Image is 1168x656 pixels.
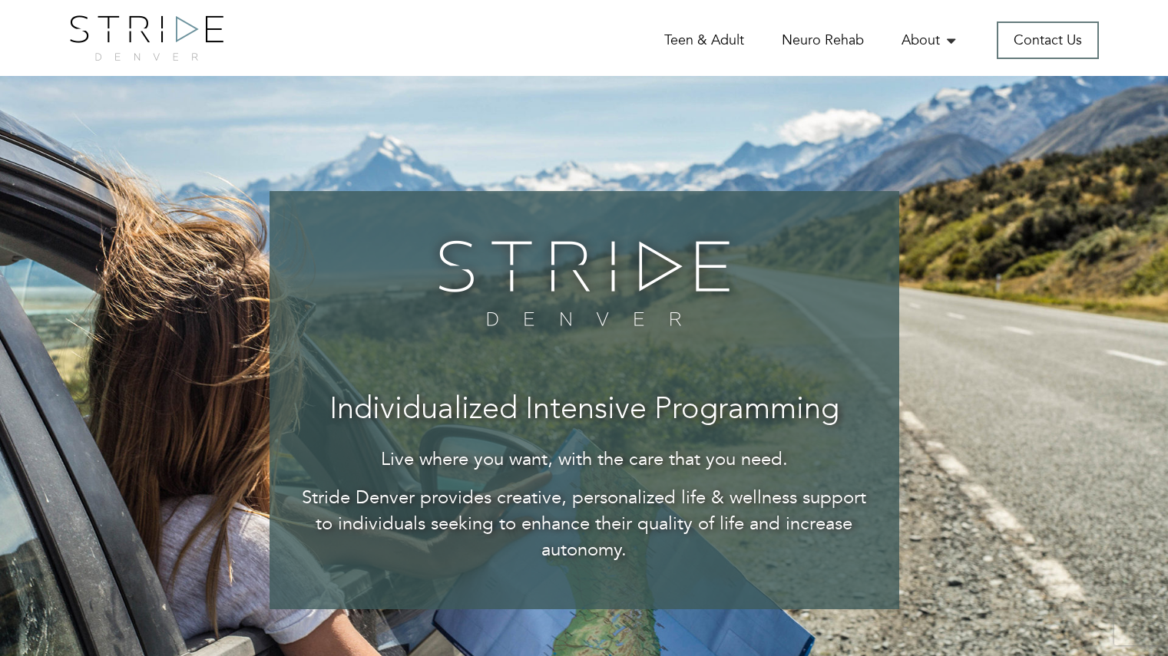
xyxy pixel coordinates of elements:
[782,31,864,50] a: Neuro Rehab
[902,31,959,50] a: About
[70,15,223,61] img: logo.png
[300,447,869,473] p: Live where you want, with the care that you need.
[300,485,869,564] p: Stride Denver provides creative, personalized life & wellness support to individuals seeking to e...
[997,21,1099,59] a: Contact Us
[300,394,869,427] h3: Individualized Intensive Programming
[664,31,744,50] a: Teen & Adult
[428,229,740,337] img: banner-logo.png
